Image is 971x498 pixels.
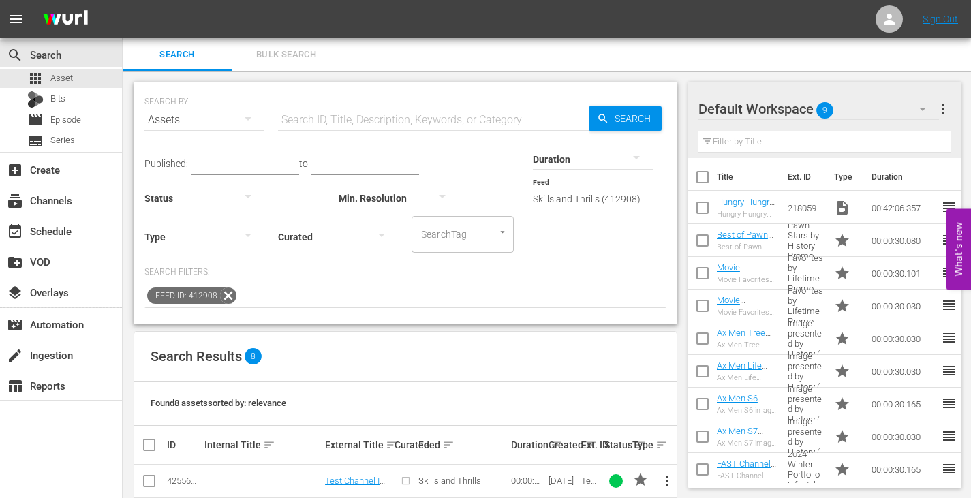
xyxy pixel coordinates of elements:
span: more_vert [935,101,951,117]
span: Bits [50,92,65,106]
span: 9 [816,96,833,125]
p: Search Filters: [144,266,666,278]
a: Ax Men Life Image presented by History ( New logo) 30 [717,360,769,411]
span: Asset [50,72,73,85]
span: sort [442,439,454,451]
td: 00:00:30.165 [866,388,941,420]
button: Search [589,106,662,131]
button: more_vert [651,465,683,497]
span: Feed ID: 412908 [147,287,220,304]
button: Open [496,225,509,238]
td: Movie Favorites by Lifetime Promo 30 [782,257,829,290]
div: Hungry Hungry Pickers [717,210,777,219]
a: Movie Favorites by Lifetime Promo 30 [717,262,777,303]
div: Ax Men Life Image presented by History ( New logo) 30 [717,373,777,382]
span: Ingestion [7,347,23,364]
span: Series [27,133,44,149]
a: Ax Men S6 image presented by History ( New logo) 30 [717,393,769,444]
span: reorder [941,428,957,444]
div: Feed [418,437,508,453]
div: Curated [395,439,414,450]
span: Series [50,134,75,147]
span: Promo [834,429,850,445]
td: 00:00:30.030 [866,290,941,322]
a: Best of Pawn Stars [PERSON_NAME] 30 [717,230,775,270]
span: sort [386,439,398,451]
span: Search [609,106,662,131]
span: Reports [7,378,23,394]
td: 00:42:06.357 [866,191,941,224]
span: reorder [941,362,957,379]
span: Promo [834,363,850,379]
span: Search Results [151,348,242,364]
div: Default Workspace [698,90,940,128]
td: Ax Men S7 image presented by History ( New logo) 30 [782,420,829,453]
td: 00:00:30.080 [866,224,941,257]
div: [DATE] [549,476,577,486]
span: Episode [27,112,44,128]
span: Promo [834,461,850,478]
div: Bits [27,91,44,108]
div: Status [604,437,628,453]
td: 00:00:30.030 [866,322,941,355]
a: Sign Out [923,14,958,25]
div: Movie Favorites by Lifetime Promo 30 [717,275,777,284]
td: 00:00:30.030 [866,420,941,453]
button: more_vert [935,93,951,125]
span: VOD [7,254,23,270]
a: Ax Men S7 image presented by History ( New logo) 30 [717,426,769,477]
div: Ax Men S6 image presented by History ( New logo) 30 [717,406,777,415]
span: reorder [941,297,957,313]
span: reorder [941,330,957,346]
div: Ax Men S7 image presented by History ( New logo) 30 [717,439,777,448]
span: Create [7,162,23,178]
span: reorder [941,199,957,215]
div: Best of Pawn Stars [PERSON_NAME] 30 [717,243,777,251]
td: 00:00:30.030 [866,355,941,388]
a: Ax Men Tree image presented by History ( New logo) 30 [717,328,771,379]
td: Best of Pawn Stars by History Promo 30 [782,224,829,257]
span: Episode [50,113,81,127]
span: reorder [941,395,957,411]
th: Type [826,158,863,196]
td: Ax Men Tree image presented by History ( New logo) 30 [782,322,829,355]
div: Type [632,437,647,453]
button: Open Feedback Widget [946,208,971,290]
td: FAST Channel Miscellaneous 2024 Winter Portfolio Lifestyle Cross Channel [PERSON_NAME] [782,453,829,486]
div: Movie Favorites by Lifetime Promo 30 [717,308,777,317]
th: Title [717,158,780,196]
span: Overlays [7,285,23,301]
span: Video [834,200,850,216]
div: Ax Men Tree image presented by History ( New logo) 30 [717,341,777,349]
span: Promo [834,298,850,314]
span: Schedule [7,223,23,240]
th: Ext. ID [780,158,827,196]
td: Ax Men S6 image presented by History ( New logo) 30 [782,388,829,420]
span: PROMO [632,471,649,488]
span: reorder [941,264,957,281]
span: reorder [941,232,957,248]
span: Asset [27,70,44,87]
span: to [299,158,308,169]
span: Promo [834,265,850,281]
td: 00:00:30.165 [866,453,941,486]
div: Internal Title [204,437,321,453]
span: Promo [834,330,850,347]
span: Automation [7,317,23,333]
span: Search [7,47,23,63]
span: Found 8 assets sorted by: relevance [151,398,286,408]
div: External Title [325,437,390,453]
td: Ax Men Life Image presented by History ( New logo) 30 [782,355,829,388]
div: Ext. ID [581,439,600,450]
span: menu [8,11,25,27]
td: 00:00:30.101 [866,257,941,290]
span: reorder [941,461,957,477]
a: Test Channel ID #1 [325,476,386,496]
div: FAST Channel Miscellaneous 2024 Winter Portfolio Lifestyle Cross Channel [PERSON_NAME] [717,471,777,480]
th: Duration [863,158,945,196]
a: Movie Favorites by Lifetime Promo 30 [717,295,777,336]
div: Assets [144,101,264,139]
div: 00:00:01.152 [511,476,544,486]
div: Created [549,437,577,453]
a: Hungry Hungry Pickers [717,197,775,217]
